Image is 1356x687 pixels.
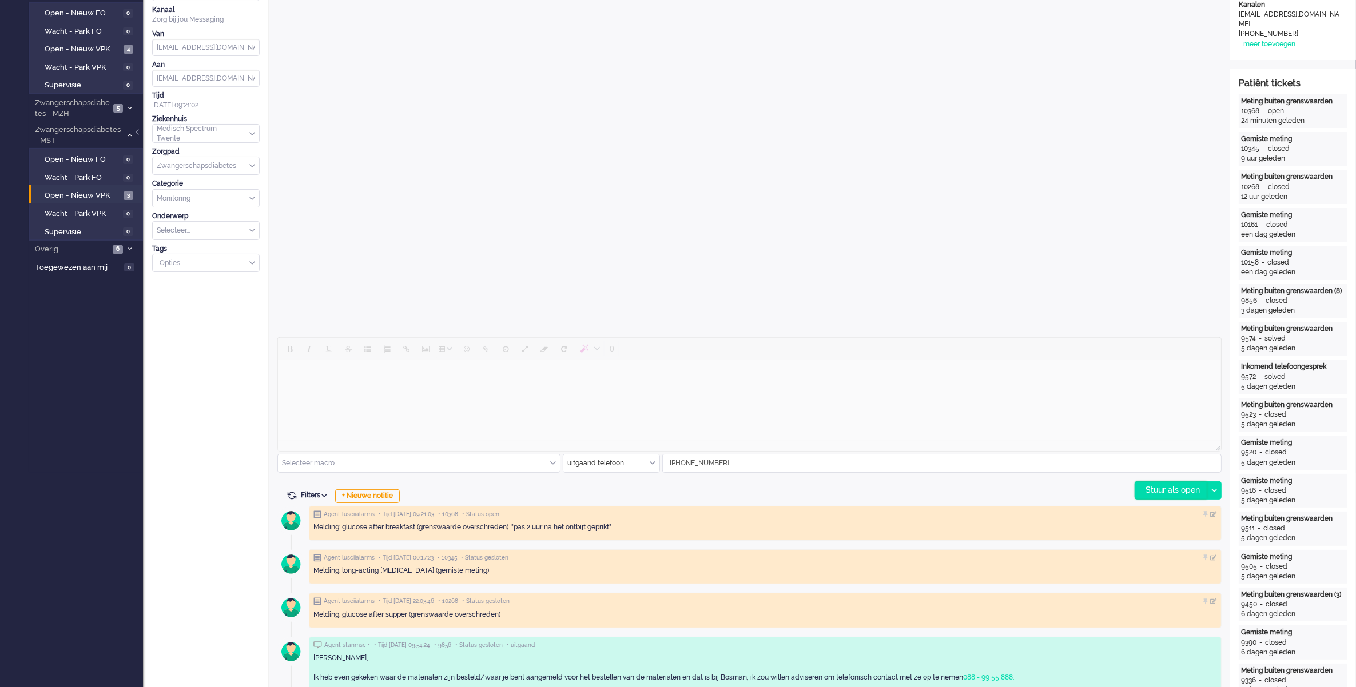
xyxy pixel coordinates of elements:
div: closed [1263,524,1285,533]
span: • Status open [462,510,499,518]
div: 9450 [1241,600,1257,609]
a: Open - Nieuw VPK 4 [33,42,142,55]
span: Overig [33,244,109,255]
span: Agent lusciialarms [324,510,375,518]
input: +31612345678 [663,454,1221,472]
div: 5 dagen geleden [1241,496,1345,505]
div: closed [1267,258,1289,267]
div: 5 dagen geleden [1241,458,1345,468]
div: Van [152,29,260,39]
span: • Tijd [DATE] 09:54:24 [374,641,430,649]
img: avatar [277,637,305,666]
img: avatar [277,550,305,578]
div: 9390 [1241,638,1256,648]
span: Open - Nieuw VPK [45,190,121,201]
div: Gemiste meting [1241,552,1345,562]
div: 5 dagen geleden [1241,382,1345,392]
div: + Nieuwe notitie [335,489,400,503]
div: + meer toevoegen [1239,39,1295,49]
div: closed [1266,220,1288,230]
span: Open - Nieuw VPK [45,44,121,55]
div: - [1256,676,1264,685]
div: - [1256,410,1264,420]
div: Meting buiten grenswaarden [1241,324,1345,334]
img: ic_chat_grey.svg [313,641,322,649]
div: - [1259,258,1267,267]
span: 0 [123,27,133,36]
span: Agent lusciialarms [324,554,375,562]
div: 10158 [1241,258,1259,267]
div: Select Tags [152,254,260,273]
span: • 10345 [438,554,457,562]
div: 5 dagen geleden [1241,344,1345,353]
div: Gemiste meting [1241,134,1345,144]
div: Gemiste meting [1241,628,1345,637]
div: 9856 [1241,296,1257,306]
div: Gemiste meting [1241,248,1345,258]
div: Meting buiten grenswaarden [1241,666,1345,676]
a: Open - Nieuw FO 0 [33,153,142,165]
div: 6 dagen geleden [1241,609,1345,619]
div: - [1259,106,1268,116]
div: - [1256,486,1264,496]
span: Filters [301,491,331,499]
span: 0 [124,263,134,272]
span: 5 [113,104,123,113]
div: Stuur als open [1135,482,1207,499]
div: - [1256,372,1264,382]
div: Gemiste meting [1241,438,1345,448]
span: Supervisie [45,80,120,91]
div: Ziekenhuis [152,114,260,124]
span: Wacht - Park FO [45,173,120,183]
div: - [1257,296,1266,306]
div: solved [1264,334,1286,344]
span: • 10268 [438,597,458,605]
span: • Status gesloten [455,641,503,649]
span: Toegewezen aan mij [35,262,121,273]
span: • uitgaand [507,641,535,649]
div: Meting buiten grenswaarden [1241,400,1345,410]
a: Supervisie 0 [33,78,142,91]
div: Kanaal [152,5,260,15]
span: • Status gesloten [461,554,508,562]
div: 9336 [1241,676,1256,685]
div: 10345 [1241,144,1259,154]
div: 5 dagen geleden [1241,420,1345,429]
span: Agent stanmsc • [324,641,370,649]
div: [EMAIL_ADDRESS][DOMAIN_NAME] [1239,10,1342,29]
span: 0 [123,9,133,18]
img: ic_note_grey.svg [313,554,321,562]
span: Wacht - Park VPK [45,62,120,73]
div: closed [1264,486,1286,496]
span: • Tijd [DATE] 00:17:23 [379,554,434,562]
div: Meting buiten grenswaarden [1241,172,1345,182]
div: Meting buiten grenswaarden [1241,514,1345,524]
div: 9523 [1241,410,1256,420]
div: 12 uur geleden [1241,192,1345,202]
div: - [1256,334,1264,344]
span: • 9856 [434,641,451,649]
span: 4 [124,45,133,54]
div: Patiënt tickets [1239,77,1347,90]
span: 0 [123,81,133,90]
div: - [1259,144,1268,154]
span: 3 [124,191,133,200]
div: Melding: glucose after supper (grenswaarde overschreden) [313,610,1217,620]
span: 6 [113,245,123,254]
div: Meting buiten grenswaarden [1241,97,1345,106]
div: closed [1266,600,1287,609]
div: 9505 [1241,562,1257,572]
span: Zwangerschapsdiabetes - MZH [33,98,110,119]
div: 5 dagen geleden [1241,533,1345,543]
div: - [1259,182,1268,192]
a: Wacht - Park FO 0 [33,171,142,183]
div: 6 dagen geleden [1241,648,1345,657]
div: closed [1268,144,1290,154]
div: 9511 [1241,524,1255,533]
div: 10268 [1241,182,1259,192]
div: Melding: long-acting [MEDICAL_DATA] (gemiste meting) [313,566,1217,576]
div: één dag geleden [1241,267,1345,277]
span: 0 [123,210,133,218]
span: Wacht - Park FO [45,26,120,37]
img: avatar [277,506,305,535]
